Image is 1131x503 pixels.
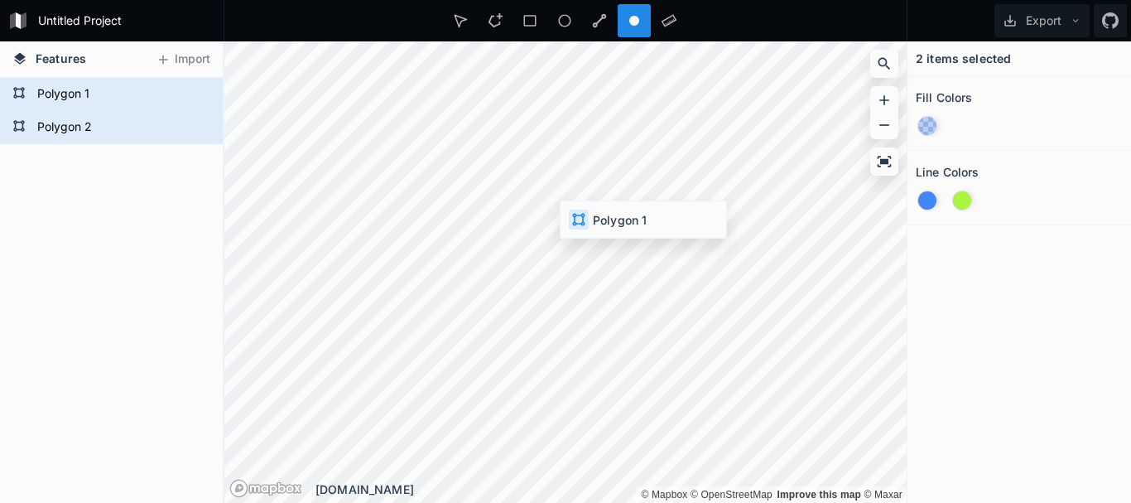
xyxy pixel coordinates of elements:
[916,159,979,185] h2: Line Colors
[777,489,861,501] a: Map feedback
[36,50,86,67] span: Features
[641,489,687,501] a: Mapbox
[147,46,219,73] button: Import
[994,4,1090,37] button: Export
[864,489,903,501] a: Maxar
[691,489,772,501] a: OpenStreetMap
[916,85,973,110] h2: Fill Colors
[315,481,907,498] div: [DOMAIN_NAME]
[916,50,1011,67] h4: 2 items selected
[229,479,302,498] a: Mapbox logo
